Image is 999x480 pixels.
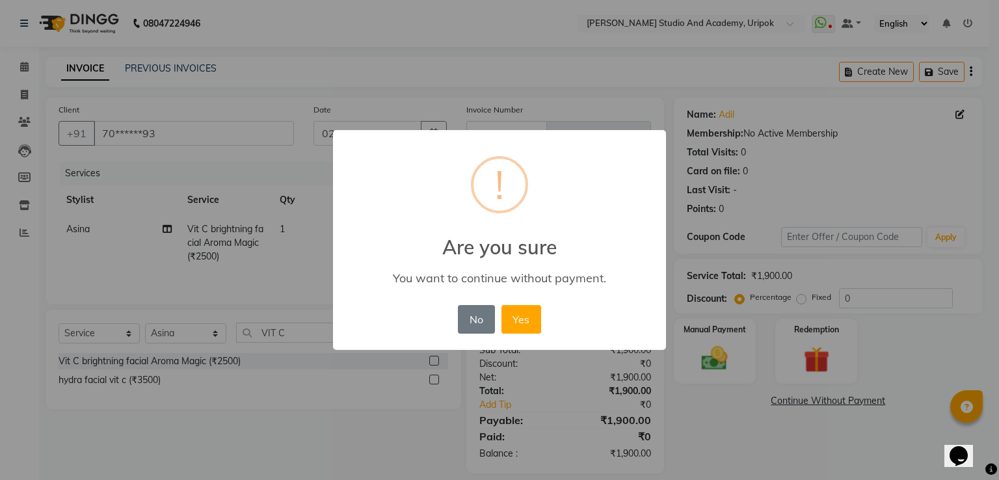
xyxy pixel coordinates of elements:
h2: Are you sure [333,220,666,259]
button: Yes [501,305,541,334]
iframe: chat widget [944,428,986,467]
div: ! [495,159,504,211]
div: You want to continue without payment. [352,271,647,286]
button: No [458,305,494,334]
